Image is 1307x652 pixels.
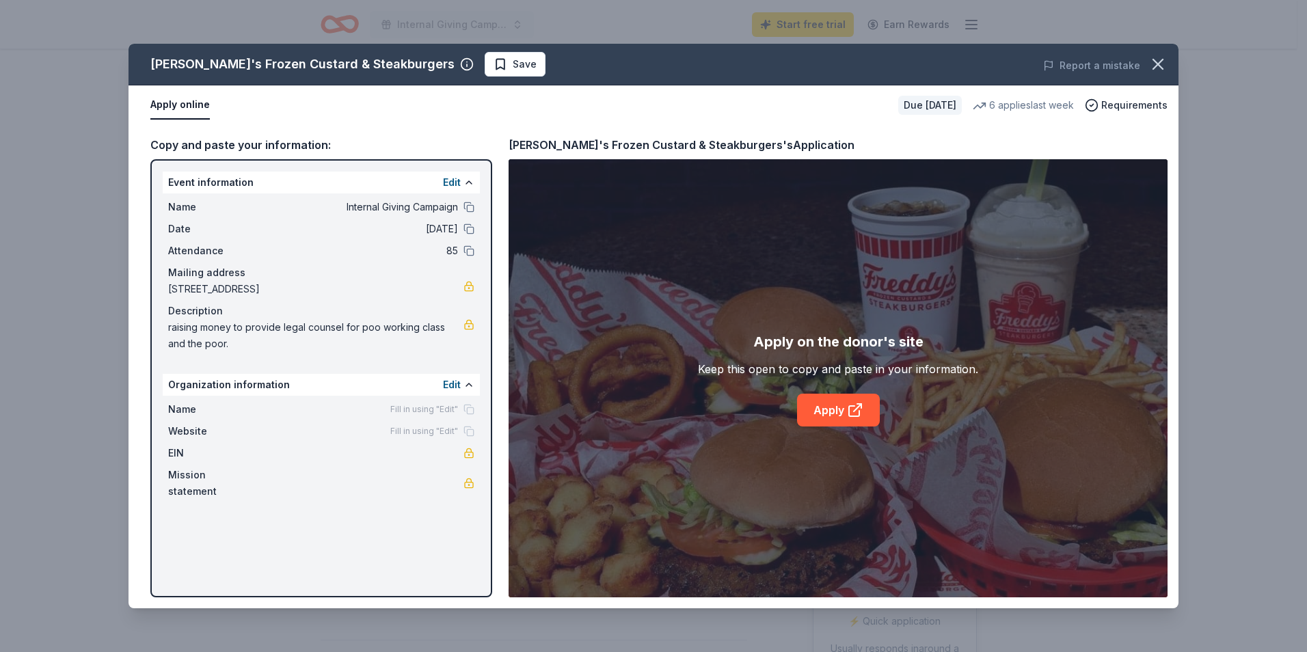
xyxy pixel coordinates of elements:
[168,221,260,237] span: Date
[168,281,463,297] span: [STREET_ADDRESS]
[973,97,1074,113] div: 6 applies last week
[168,319,463,352] span: raising money to provide legal counsel for poo working class and the poor.
[168,199,260,215] span: Name
[485,52,545,77] button: Save
[390,404,458,415] span: Fill in using "Edit"
[168,423,260,439] span: Website
[390,426,458,437] span: Fill in using "Edit"
[898,96,962,115] div: Due [DATE]
[168,401,260,418] span: Name
[443,377,461,393] button: Edit
[260,243,458,259] span: 85
[163,374,480,396] div: Organization information
[150,136,492,154] div: Copy and paste your information:
[509,136,854,154] div: [PERSON_NAME]'s Frozen Custard & Steakburgers's Application
[1101,97,1168,113] span: Requirements
[698,361,978,377] div: Keep this open to copy and paste in your information.
[168,243,260,259] span: Attendance
[753,331,924,353] div: Apply on the donor's site
[443,174,461,191] button: Edit
[168,467,260,500] span: Mission statement
[168,445,260,461] span: EIN
[260,199,458,215] span: Internal Giving Campaign
[150,91,210,120] button: Apply online
[163,172,480,193] div: Event information
[168,303,474,319] div: Description
[513,56,537,72] span: Save
[150,53,455,75] div: [PERSON_NAME]'s Frozen Custard & Steakburgers
[260,221,458,237] span: [DATE]
[1085,97,1168,113] button: Requirements
[797,394,880,426] a: Apply
[168,264,474,281] div: Mailing address
[1043,57,1140,74] button: Report a mistake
